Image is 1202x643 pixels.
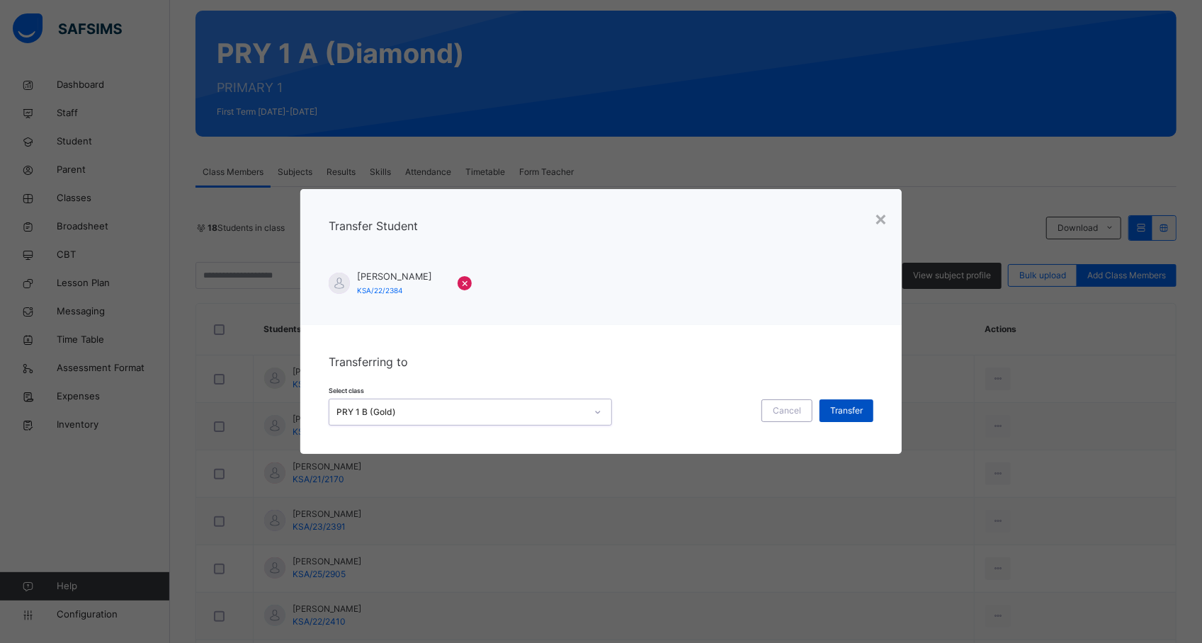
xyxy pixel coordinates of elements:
[329,355,408,369] span: Transferring to
[773,404,801,417] span: Cancel
[874,203,888,233] div: ×
[329,387,364,394] span: Select class
[461,274,469,291] span: ×
[357,286,402,295] span: KSA/22/2384
[830,404,863,417] span: Transfer
[336,406,586,419] div: PRY 1 B (Gold)
[357,270,443,283] span: [PERSON_NAME]
[329,219,418,233] span: Transfer Student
